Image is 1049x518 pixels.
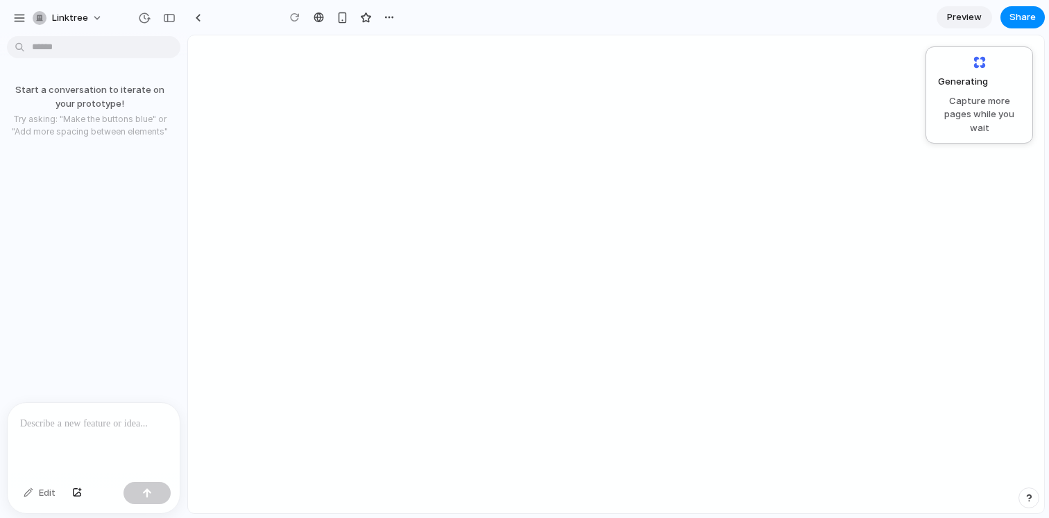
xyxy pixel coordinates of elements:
span: Preview [947,10,982,24]
span: Share [1009,10,1036,24]
span: Capture more pages while you wait [935,94,1024,135]
button: Linktree [27,7,110,29]
span: Linktree [52,11,88,25]
button: Share [1000,6,1045,28]
p: Try asking: "Make the buttons blue" or "Add more spacing between elements" [6,113,173,138]
a: Preview [937,6,992,28]
p: Start a conversation to iterate on your prototype! [6,83,173,110]
span: Generating [938,75,1027,89]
